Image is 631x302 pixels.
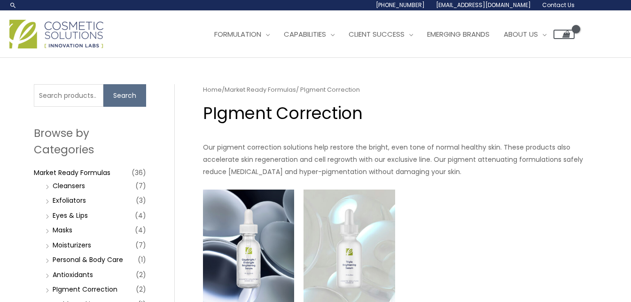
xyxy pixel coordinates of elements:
a: About Us [497,20,553,48]
nav: Site Navigation [200,20,575,48]
input: Search products… [34,84,103,107]
a: View Shopping Cart, empty [553,30,575,39]
a: Client Success [342,20,420,48]
span: (2) [136,268,146,281]
a: Emerging Brands [420,20,497,48]
a: PIgment Correction [53,285,117,294]
nav: Breadcrumb [203,84,597,95]
span: Contact Us [542,1,575,9]
span: (4) [135,223,146,237]
a: Market Ready Formulas [225,85,296,94]
span: Formulation [214,29,261,39]
span: [PHONE_NUMBER] [376,1,425,9]
span: (7) [135,238,146,252]
span: Emerging Brands [427,29,490,39]
span: (36) [132,166,146,179]
span: (1) [138,253,146,266]
h1: PIgment Correction [203,102,597,125]
a: Masks [53,225,72,235]
span: Client Success [349,29,405,39]
a: Formulation [207,20,277,48]
button: Search [103,84,146,107]
a: Exfoliators [53,196,86,205]
span: (4) [135,209,146,222]
img: Cosmetic Solutions Logo [9,20,103,48]
span: Capabilities [284,29,326,39]
a: Home [203,85,222,94]
span: (2) [136,283,146,296]
span: (7) [135,179,146,192]
a: Capabilities [277,20,342,48]
a: Eyes & Lips [53,211,88,220]
span: [EMAIL_ADDRESS][DOMAIN_NAME] [436,1,531,9]
span: About Us [504,29,538,39]
a: Market Ready Formulas [34,168,110,177]
a: Search icon link [9,1,17,9]
a: Personal & Body Care [53,255,123,264]
h2: Browse by Categories [34,125,146,157]
p: Our pigment correction solutions help restore the bright, even tone of normal healthy skin. These... [203,141,597,178]
a: Antioxidants [53,270,93,279]
a: Cleansers [53,181,85,191]
span: (3) [136,194,146,207]
a: Moisturizers [53,240,91,250]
